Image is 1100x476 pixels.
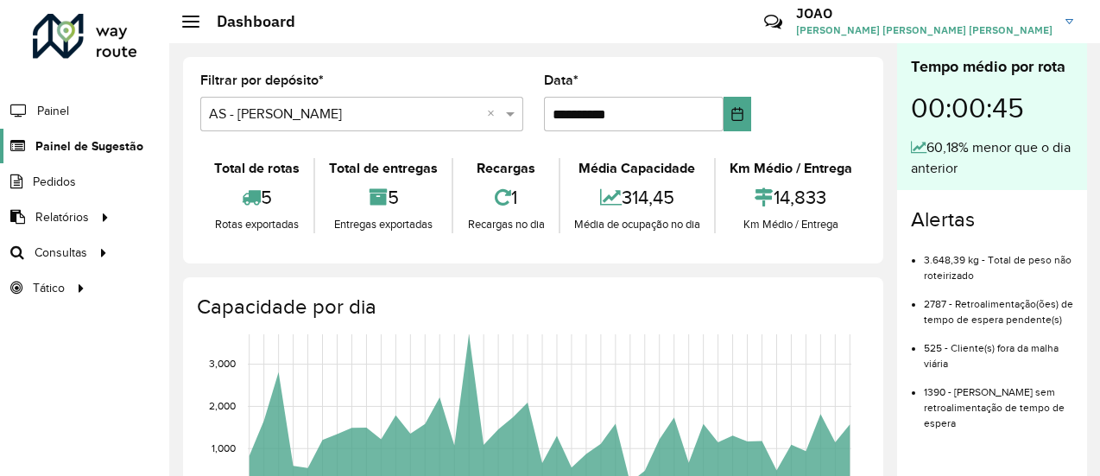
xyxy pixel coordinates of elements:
div: Recargas no dia [458,216,553,233]
li: 525 - Cliente(s) fora da malha viária [924,327,1073,371]
div: Média Capacidade [565,158,710,179]
label: Filtrar por depósito [200,70,324,91]
div: Média de ocupação no dia [565,216,710,233]
div: Km Médio / Entrega [720,158,862,179]
div: 5 [205,179,309,216]
h4: Alertas [911,207,1073,232]
h4: Capacidade por dia [197,295,866,320]
button: Choose Date [724,97,751,131]
div: Recargas [458,158,553,179]
div: 14,833 [720,179,862,216]
div: Total de rotas [205,158,309,179]
div: 1 [458,179,553,216]
div: 314,45 [565,179,710,216]
text: 2,000 [209,401,236,412]
div: Km Médio / Entrega [720,216,862,233]
div: Tempo médio por rota [911,55,1073,79]
span: Pedidos [33,173,76,191]
span: Painel [37,102,69,120]
span: Consultas [35,244,87,262]
li: 1390 - [PERSON_NAME] sem retroalimentação de tempo de espera [924,371,1073,431]
div: Entregas exportadas [319,216,447,233]
div: Total de entregas [319,158,447,179]
li: 3.648,39 kg - Total de peso não roteirizado [924,239,1073,283]
a: Contato Rápido [755,3,792,41]
div: 00:00:45 [911,79,1073,137]
h2: Dashboard [199,12,295,31]
span: Tático [33,279,65,297]
span: [PERSON_NAME] [PERSON_NAME] [PERSON_NAME] [796,22,1053,38]
text: 1,000 [212,442,236,454]
div: 5 [319,179,447,216]
span: Painel de Sugestão [35,137,143,155]
label: Data [544,70,578,91]
div: Rotas exportadas [205,216,309,233]
li: 2787 - Retroalimentação(ões) de tempo de espera pendente(s) [924,283,1073,327]
div: 60,18% menor que o dia anterior [911,137,1073,179]
span: Clear all [487,104,502,124]
h3: JOAO [796,5,1053,22]
span: Relatórios [35,208,89,226]
text: 3,000 [209,359,236,370]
